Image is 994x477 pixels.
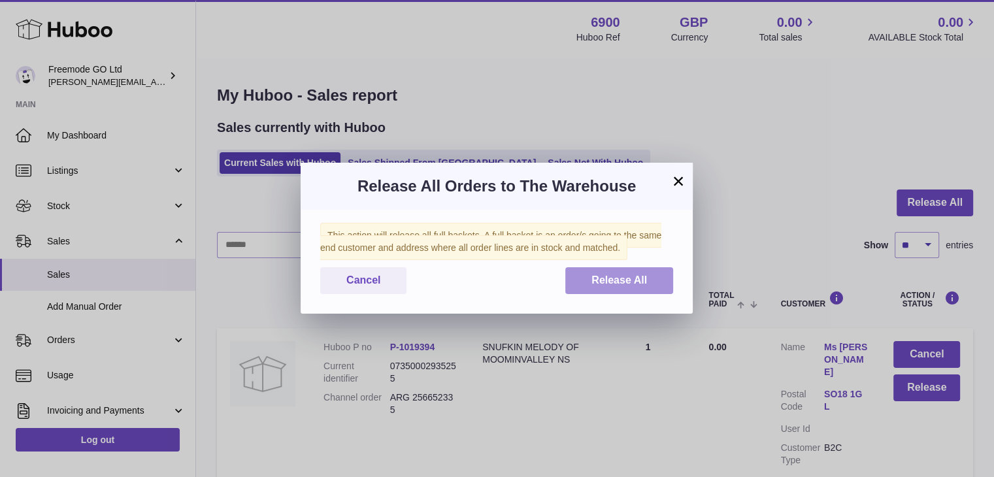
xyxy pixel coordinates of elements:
span: This action will release all full baskets. A full basket is an order/s going to the same end cust... [320,223,661,260]
button: Cancel [320,267,406,294]
button: Release All [565,267,673,294]
button: × [671,173,686,189]
h3: Release All Orders to The Warehouse [320,176,673,197]
span: Cancel [346,274,380,286]
span: Release All [591,274,647,286]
